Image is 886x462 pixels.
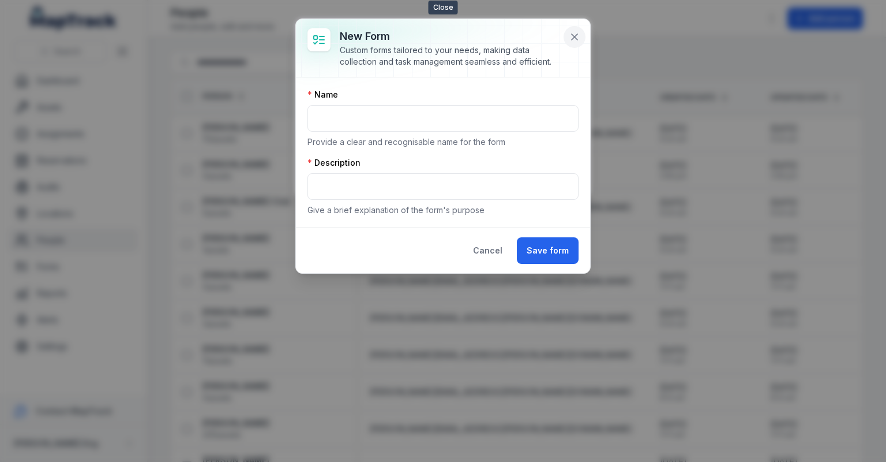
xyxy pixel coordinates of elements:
div: Custom forms tailored to your needs, making data collection and task management seamless and effi... [340,44,560,68]
button: Save form [517,237,579,264]
h3: New form [340,28,560,44]
label: Description [307,157,361,169]
p: Give a brief explanation of the form's purpose [307,204,579,216]
label: Name [307,89,338,100]
span: Close [429,1,458,14]
button: Cancel [463,237,512,264]
p: Provide a clear and recognisable name for the form [307,136,579,148]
